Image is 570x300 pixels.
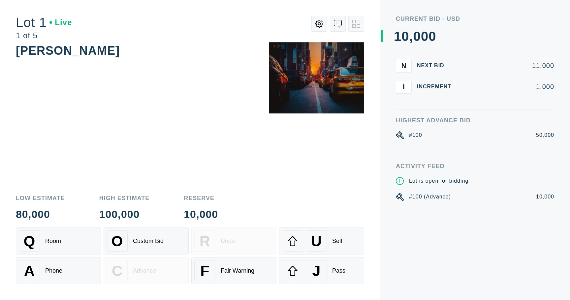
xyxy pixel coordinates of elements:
[16,209,65,220] div: 80,000
[536,131,554,139] div: 50,000
[417,63,457,68] div: Next Bid
[16,227,101,255] button: QRoom
[409,177,468,185] div: Lot is open for bidding
[104,227,189,255] button: OCustom Bid
[417,84,457,89] div: Increment
[16,32,72,40] div: 1 of 5
[421,30,428,43] div: 0
[413,30,421,43] div: 0
[428,30,436,43] div: 0
[312,262,320,279] span: J
[191,257,276,284] button: FFair Warning
[396,163,554,169] div: Activity Feed
[16,195,65,201] div: Low Estimate
[409,193,451,201] div: #100 (Advance)
[396,80,412,93] button: I
[332,267,345,274] div: Pass
[24,262,35,279] span: A
[396,117,554,123] div: Highest Advance Bid
[99,209,150,220] div: 100,000
[332,238,342,245] div: Sell
[24,233,35,250] span: Q
[396,59,412,72] button: N
[403,83,405,90] span: I
[221,267,254,274] div: Fair Warning
[16,44,120,57] div: [PERSON_NAME]
[45,267,62,274] div: Phone
[184,195,218,201] div: Reserve
[200,262,209,279] span: F
[133,267,156,274] div: Advance
[409,131,422,139] div: #100
[200,233,210,250] span: R
[133,238,164,245] div: Custom Bid
[45,238,61,245] div: Room
[191,227,276,255] button: RUndo
[462,62,554,69] div: 11,000
[221,238,235,245] div: Undo
[394,30,401,43] div: 1
[279,257,364,284] button: JPass
[401,30,409,43] div: 0
[279,227,364,255] button: USell
[396,16,554,22] div: Current Bid - USD
[409,30,413,162] div: ,
[104,257,189,284] button: CAdvance
[184,209,218,220] div: 10,000
[49,18,72,26] div: Live
[536,193,554,201] div: 10,000
[111,233,123,250] span: O
[16,257,101,284] button: APhone
[462,83,554,90] div: 1,000
[401,62,406,69] span: N
[16,16,72,29] div: Lot 1
[99,195,150,201] div: High Estimate
[311,233,322,250] span: U
[112,262,122,279] span: C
